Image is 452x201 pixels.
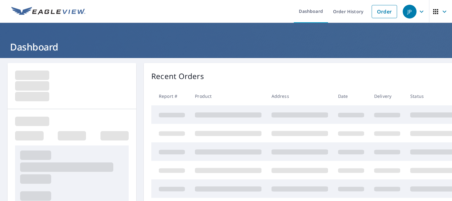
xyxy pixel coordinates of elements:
th: Report # [151,87,190,105]
th: Delivery [369,87,405,105]
th: Date [333,87,369,105]
a: Order [372,5,397,18]
th: Address [266,87,333,105]
h1: Dashboard [8,40,444,53]
th: Product [190,87,266,105]
img: EV Logo [11,7,85,16]
div: JP [403,5,417,19]
p: Recent Orders [151,71,204,82]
